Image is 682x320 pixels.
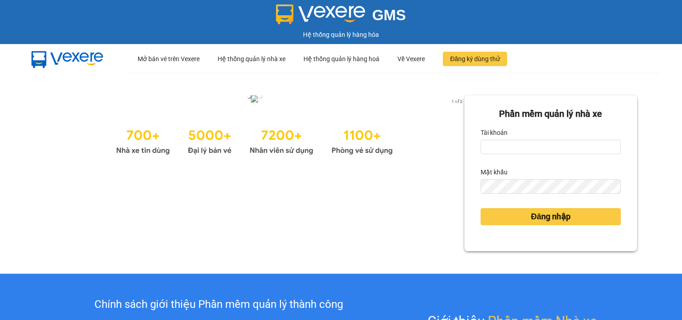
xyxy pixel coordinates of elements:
[481,179,621,194] input: Mật khẩu
[481,125,508,140] label: Tài khoản
[450,54,500,64] span: Đăng ký dùng thử
[116,123,393,157] img: Statistics.png
[443,52,507,66] button: Đăng ký dùng thử
[481,208,621,225] button: Đăng nhập
[48,296,390,313] div: Chính sách giới thiệu Phần mềm quản lý thành công
[276,13,406,21] a: GMS
[531,210,571,223] span: Đăng nhập
[247,94,251,98] li: slide item 1
[258,94,262,98] li: slide item 2
[303,44,379,73] div: Hệ thống quản lý hàng hoá
[22,44,112,74] img: mbUUG5Q.png
[481,140,621,154] input: Tài khoản
[372,7,406,23] span: GMS
[481,165,508,179] label: Mật khẩu
[452,95,464,105] button: next slide / item
[2,30,680,40] div: Hệ thống quản lý hàng hóa
[481,107,621,121] div: Phần mềm quản lý nhà xe
[449,95,464,107] p: 1 of 2
[218,44,285,73] div: Hệ thống quản lý nhà xe
[45,95,58,105] button: previous slide / item
[397,44,425,73] div: Về Vexere
[276,4,365,24] img: logo 2
[138,44,200,73] div: Mở bán vé trên Vexere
